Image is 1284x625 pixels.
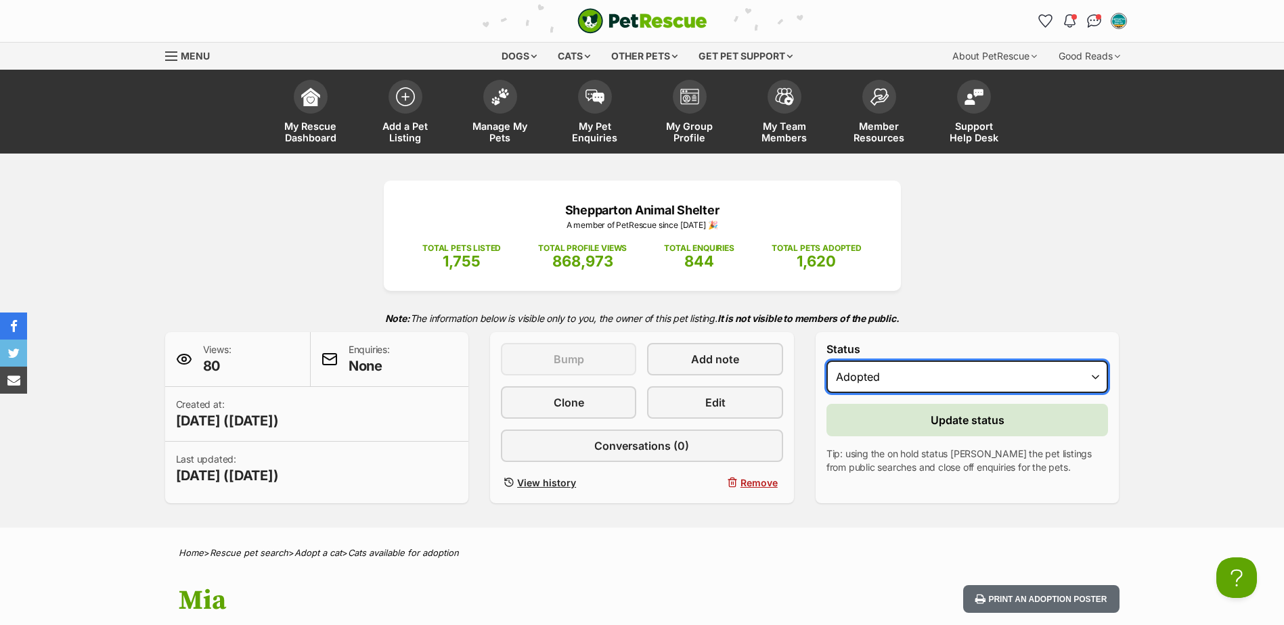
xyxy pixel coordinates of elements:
a: Clone [501,386,636,419]
span: None [349,356,390,375]
button: Update status [826,404,1109,436]
img: notifications-46538b983faf8c2785f20acdc204bb7945ddae34d4c08c2a6579f10ce5e182be.svg [1064,14,1075,28]
span: Edit [705,394,726,411]
div: Get pet support [689,43,802,70]
div: Dogs [492,43,546,70]
p: The information below is visible only to you, the owner of this pet listing. [165,304,1120,332]
div: Cats [548,43,600,70]
span: Remove [740,476,778,490]
strong: It is not visible to members of the public. [717,312,900,324]
img: manage-my-pets-icon-02211641906a0b7f246fdf0571729dbe1e7629f14944591b6c1af311fb30b64b.svg [491,88,510,106]
p: A member of PetRescue since [DATE] 🎉 [404,219,881,231]
a: My Group Profile [642,73,737,154]
a: Add note [647,343,782,375]
p: Tip: using the on hold status [PERSON_NAME] the pet listings from public searches and close off e... [826,447,1109,474]
a: My Rescue Dashboard [263,73,358,154]
img: dashboard-icon-eb2f2d2d3e046f16d808141f083e7271f6b2e854fb5c12c21221c1fb7104beca.svg [301,87,320,106]
iframe: Help Scout Beacon - Open [1216,557,1257,598]
button: Remove [647,473,782,492]
span: Menu [181,50,210,62]
span: Add note [691,351,739,367]
span: 844 [684,252,714,270]
img: member-resources-icon-8e73f808a243e03378d46382f2149f9095a855e16c252ad45f914b54edf8863c.svg [870,88,889,106]
button: Bump [501,343,636,375]
p: TOTAL PETS ADOPTED [772,242,862,254]
a: Member Resources [832,73,927,154]
span: Manage My Pets [470,120,531,143]
h1: Mia [179,585,751,616]
a: Favourites [1035,10,1057,32]
span: Member Resources [849,120,910,143]
p: TOTAL PETS LISTED [422,242,501,254]
img: add-pet-listing-icon-0afa8454b4691262ce3f59096e99ab1cd57d4a30225e0717b998d2c9b9846f56.svg [396,87,415,106]
span: View history [517,476,576,490]
span: 1,755 [443,252,481,270]
a: Add a Pet Listing [358,73,453,154]
img: team-members-icon-5396bd8760b3fe7c0b43da4ab00e1e3bb1a5d9ba89233759b79545d2d3fc5d0d.svg [775,88,794,106]
span: [DATE] ([DATE]) [176,466,279,485]
span: Support Help Desk [944,120,1004,143]
p: Shepparton Animal Shelter [404,201,881,219]
span: My Group Profile [659,120,720,143]
span: My Rescue Dashboard [280,120,341,143]
p: Views: [203,343,231,375]
a: Conversations (0) [501,430,783,462]
a: View history [501,473,636,492]
strong: Note: [385,312,410,324]
img: Tameka Saville profile pic [1112,14,1126,28]
a: Menu [165,43,219,67]
img: chat-41dd97257d64d25036548639549fe6c8038ab92f7586957e7f3b1b290dea8141.svg [1087,14,1101,28]
span: My Team Members [754,120,815,143]
p: Enquiries: [349,343,390,375]
img: group-profile-icon-3fa3cf56718a62981997c0bc7e787c4b2cf8bcc04b72c1350f741eb67cf2f40e.svg [680,89,699,105]
span: My Pet Enquiries [564,120,625,143]
button: My account [1108,10,1130,32]
span: 1,620 [797,252,836,270]
span: [DATE] ([DATE]) [176,411,279,430]
a: Cats available for adoption [348,547,459,558]
a: Edit [647,386,782,419]
span: 80 [203,356,231,375]
span: Clone [554,394,584,411]
ul: Account quick links [1035,10,1130,32]
span: Add a Pet Listing [375,120,436,143]
label: Status [826,343,1109,355]
a: Conversations [1084,10,1105,32]
a: My Pet Enquiries [548,73,642,154]
p: Created at: [176,398,279,430]
a: Adopt a cat [294,547,342,558]
div: Other pets [602,43,687,70]
img: pet-enquiries-icon-7e3ad2cf08bfb03b45e93fb7055b45f3efa6380592205ae92323e6603595dc1f.svg [585,89,604,104]
div: About PetRescue [943,43,1046,70]
div: > > > [145,548,1140,558]
span: Update status [931,412,1004,428]
img: logo-cat-932fe2b9b8326f06289b0f2fb663e598f794de774fb13d1741a6617ecf9a85b4.svg [577,8,707,34]
a: My Team Members [737,73,832,154]
a: Manage My Pets [453,73,548,154]
a: PetRescue [577,8,707,34]
a: Rescue pet search [210,547,288,558]
button: Print an adoption poster [963,585,1119,613]
img: help-desk-icon-fdf02630f3aa405de69fd3d07c3f3aa587a6932b1a1747fa1d2bba05be0121f9.svg [965,89,983,105]
p: TOTAL ENQUIRIES [664,242,734,254]
p: Last updated: [176,453,279,485]
span: 868,973 [552,252,613,270]
span: Conversations (0) [594,438,689,454]
a: Home [179,547,204,558]
p: TOTAL PROFILE VIEWS [538,242,627,254]
button: Notifications [1059,10,1081,32]
a: Support Help Desk [927,73,1021,154]
div: Good Reads [1049,43,1130,70]
span: Bump [554,351,584,367]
